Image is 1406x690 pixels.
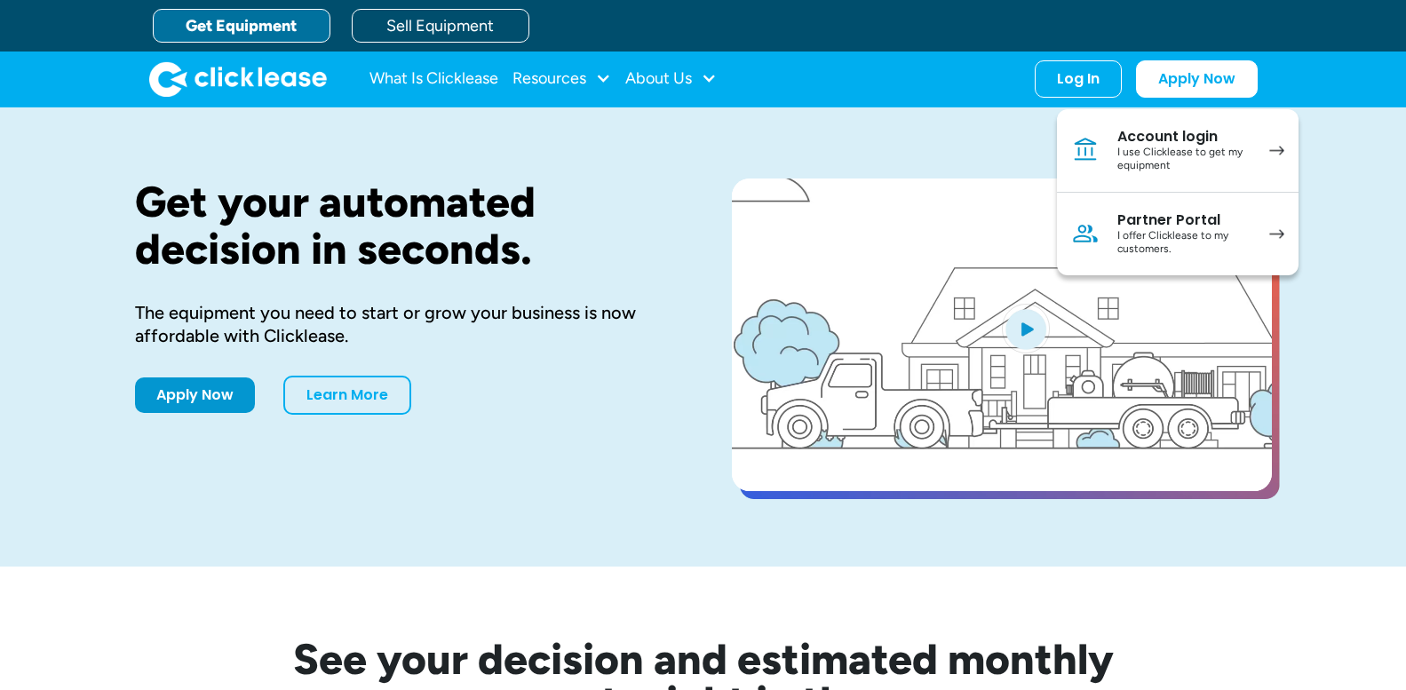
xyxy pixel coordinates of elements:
a: Partner PortalI offer Clicklease to my customers. [1057,193,1299,275]
img: Person icon [1071,219,1100,248]
div: Account login [1117,128,1251,146]
img: Blue play button logo on a light blue circular background [1002,304,1050,353]
a: Apply Now [135,377,255,413]
div: About Us [625,61,717,97]
a: Get Equipment [153,9,330,43]
img: arrow [1269,229,1284,239]
h1: Get your automated decision in seconds. [135,178,675,273]
a: home [149,61,327,97]
div: Log In [1057,70,1100,88]
a: Learn More [283,376,411,415]
a: Sell Equipment [352,9,529,43]
a: open lightbox [732,178,1272,491]
a: Apply Now [1136,60,1258,98]
img: arrow [1269,146,1284,155]
a: What Is Clicklease [369,61,498,97]
div: Resources [512,61,611,97]
img: Clicklease logo [149,61,327,97]
a: Account loginI use Clicklease to get my equipment [1057,109,1299,193]
div: I offer Clicklease to my customers. [1117,229,1251,257]
div: The equipment you need to start or grow your business is now affordable with Clicklease. [135,301,675,347]
div: Partner Portal [1117,211,1251,229]
nav: Log In [1057,109,1299,275]
div: I use Clicklease to get my equipment [1117,146,1251,173]
img: Bank icon [1071,136,1100,164]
